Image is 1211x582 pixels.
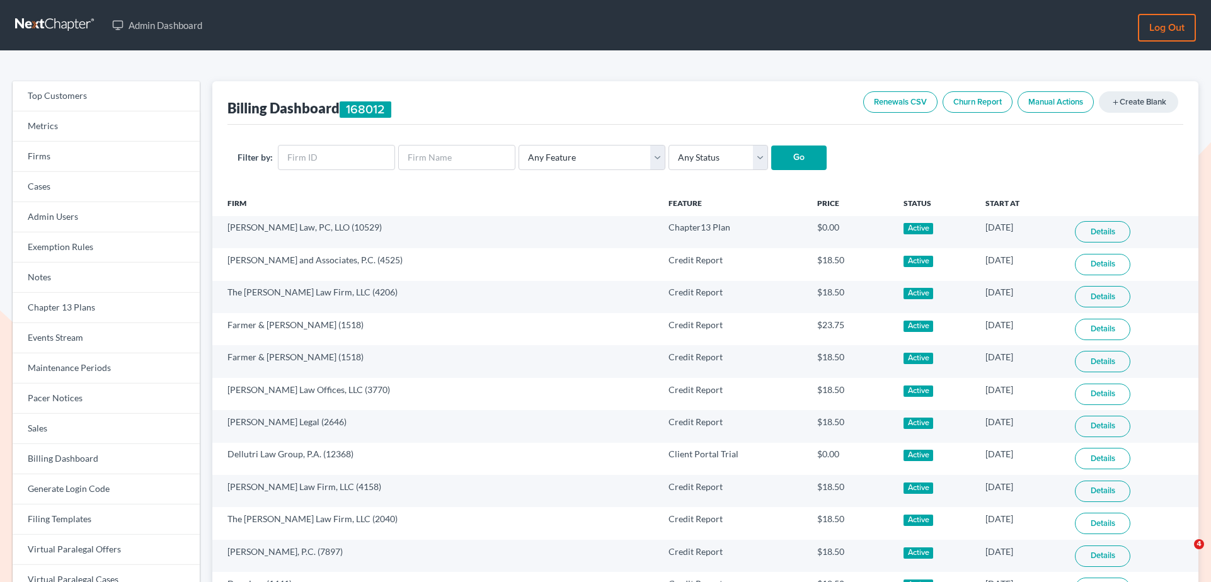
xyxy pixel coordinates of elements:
td: [PERSON_NAME] Law, PC, LLO (10529) [212,216,658,248]
i: add [1111,98,1120,106]
a: Details [1075,319,1130,340]
td: [DATE] [975,475,1065,507]
td: Credit Report [658,281,807,313]
td: [DATE] [975,443,1065,475]
td: [DATE] [975,345,1065,377]
div: 168012 [340,101,391,118]
td: Credit Report [658,313,807,345]
td: Credit Report [658,345,807,377]
div: Active [904,418,933,429]
td: $18.50 [807,281,893,313]
td: Credit Report [658,507,807,539]
td: [PERSON_NAME] and Associates, P.C. (4525) [212,248,658,280]
td: Credit Report [658,378,807,410]
td: Client Portal Trial [658,443,807,475]
a: Details [1075,481,1130,502]
td: [PERSON_NAME] Legal (2646) [212,410,658,442]
td: [DATE] [975,378,1065,410]
td: Farmer & [PERSON_NAME] (1518) [212,313,658,345]
td: Credit Report [658,248,807,280]
td: Credit Report [658,410,807,442]
a: Details [1075,448,1130,469]
a: Generate Login Code [13,474,200,505]
td: [PERSON_NAME] Law Offices, LLC (3770) [212,378,658,410]
td: $18.50 [807,507,893,539]
td: $23.75 [807,313,893,345]
a: Admin Users [13,202,200,232]
div: Active [904,288,933,299]
td: [DATE] [975,248,1065,280]
a: Details [1075,221,1130,243]
div: Active [904,353,933,364]
td: Chapter13 Plan [658,216,807,248]
input: Firm ID [278,145,395,170]
a: Details [1075,384,1130,405]
th: Status [893,191,975,216]
div: Active [904,256,933,267]
div: Active [904,385,933,397]
a: Renewals CSV [863,91,938,113]
a: Details [1075,254,1130,275]
th: Price [807,191,893,216]
td: [PERSON_NAME], P.C. (7897) [212,540,658,572]
a: Details [1075,351,1130,372]
div: Active [904,547,933,559]
td: [PERSON_NAME] Law Firm, LLC (4158) [212,475,658,507]
td: [DATE] [975,216,1065,248]
div: Active [904,223,933,234]
td: $18.50 [807,475,893,507]
label: Filter by: [238,151,273,164]
a: Notes [13,263,200,293]
td: [DATE] [975,281,1065,313]
a: Maintenance Periods [13,353,200,384]
td: [DATE] [975,410,1065,442]
td: $18.50 [807,540,893,572]
div: Active [904,321,933,332]
div: Active [904,482,933,494]
a: Metrics [13,111,200,142]
td: $18.50 [807,248,893,280]
a: Chapter 13 Plans [13,293,200,323]
input: Firm Name [398,145,515,170]
a: Filing Templates [13,505,200,535]
div: Billing Dashboard [227,99,391,118]
th: Feature [658,191,807,216]
th: Firm [212,191,658,216]
a: Top Customers [13,81,200,111]
a: Manual Actions [1018,91,1094,113]
div: Active [904,515,933,526]
td: $18.50 [807,378,893,410]
td: Farmer & [PERSON_NAME] (1518) [212,345,658,377]
a: Cases [13,172,200,202]
td: $18.50 [807,345,893,377]
td: Credit Report [658,540,807,572]
a: Firms [13,142,200,172]
td: [DATE] [975,313,1065,345]
a: Pacer Notices [13,384,200,414]
a: Billing Dashboard [13,444,200,474]
a: Details [1075,513,1130,534]
td: $18.50 [807,410,893,442]
a: Churn Report [943,91,1013,113]
a: Sales [13,414,200,444]
a: addCreate Blank [1099,91,1178,113]
th: Start At [975,191,1065,216]
input: Go [771,145,827,171]
a: Events Stream [13,323,200,353]
a: Exemption Rules [13,232,200,263]
td: [DATE] [975,507,1065,539]
a: Details [1075,416,1130,437]
a: Details [1075,286,1130,307]
a: Details [1075,545,1130,567]
td: Credit Report [658,475,807,507]
td: [DATE] [975,540,1065,572]
div: Active [904,450,933,461]
iframe: Intercom live chat [1168,539,1198,569]
td: Dellutri Law Group, P.A. (12368) [212,443,658,475]
td: $0.00 [807,443,893,475]
a: Admin Dashboard [106,14,209,37]
td: $0.00 [807,216,893,248]
a: Virtual Paralegal Offers [13,535,200,565]
td: The [PERSON_NAME] Law Firm, LLC (4206) [212,281,658,313]
td: The [PERSON_NAME] Law Firm, LLC (2040) [212,507,658,539]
